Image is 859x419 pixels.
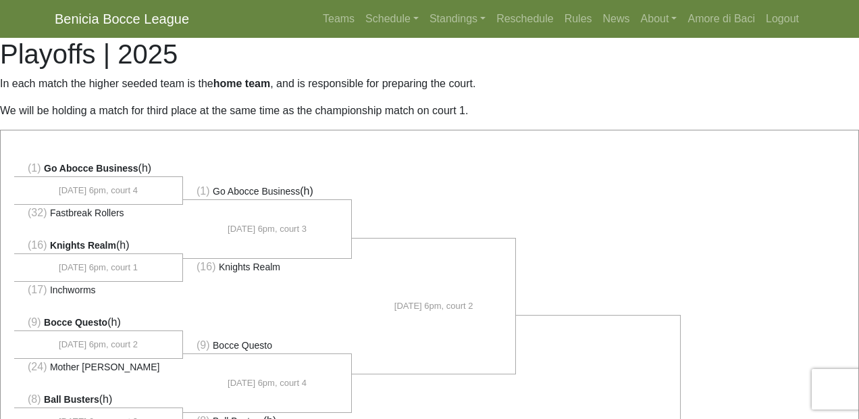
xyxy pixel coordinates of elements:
span: (9) [197,339,210,351]
span: Fastbreak Rollers [50,207,124,218]
a: Reschedule [491,5,559,32]
span: (24) [28,361,47,372]
li: (h) [14,391,183,408]
span: (17) [28,284,47,295]
span: (16) [197,261,215,272]
span: [DATE] 6pm, court 4 [59,184,138,197]
li: (h) [14,237,183,254]
span: Bocce Questo [213,340,272,351]
span: [DATE] 6pm, court 4 [228,376,307,390]
li: (h) [183,183,352,200]
a: Benicia Bocce League [55,5,189,32]
span: Knights Realm [50,240,116,251]
span: (32) [28,207,47,218]
span: (1) [197,185,210,197]
a: Standings [424,5,491,32]
span: Ball Busters [44,394,99,405]
span: [DATE] 6pm, court 2 [59,338,138,351]
span: Go Abocce Business [44,163,138,174]
span: Knights Realm [219,262,280,272]
span: [DATE] 6pm, court 1 [59,261,138,274]
span: Inchworms [50,285,96,295]
a: Teams [317,5,360,32]
a: Schedule [360,5,424,32]
span: [DATE] 6pm, court 2 [394,299,473,313]
span: [DATE] 6pm, court 3 [228,222,307,236]
span: Bocce Questo [44,317,107,328]
span: (16) [28,239,47,251]
a: Amore di Baci [682,5,760,32]
span: (9) [28,316,41,328]
strong: home team [213,78,270,89]
span: Go Abocce Business [213,186,300,197]
span: (1) [28,162,41,174]
a: News [598,5,635,32]
li: (h) [14,314,183,331]
span: (8) [28,393,41,405]
span: Mother [PERSON_NAME] [50,362,160,372]
a: Rules [559,5,598,32]
li: (h) [14,160,183,177]
a: About [635,5,683,32]
a: Logout [760,5,804,32]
